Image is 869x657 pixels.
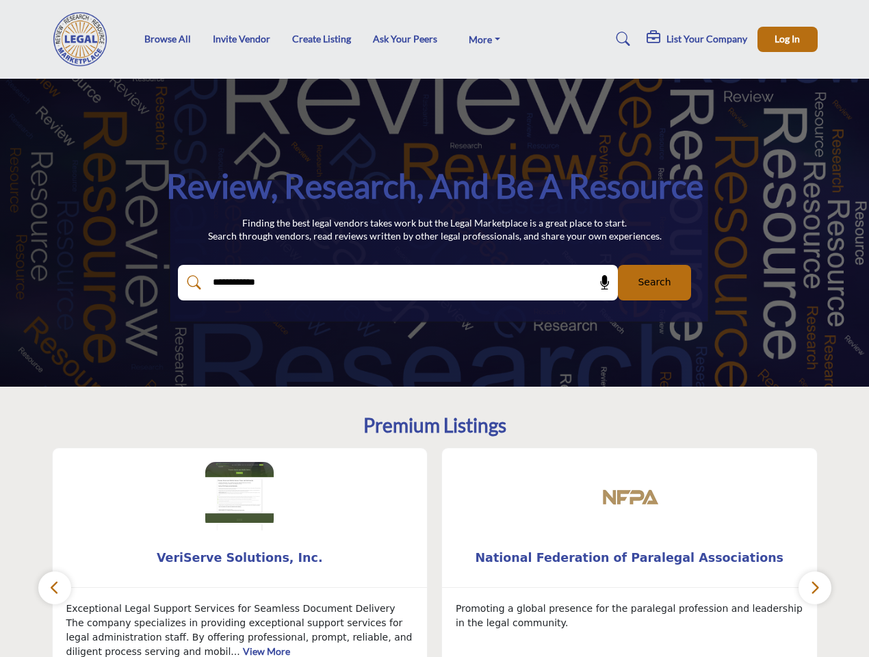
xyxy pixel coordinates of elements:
a: Ask Your Peers [373,33,437,44]
h5: List Your Company [666,33,747,45]
p: Search through vendors, read reviews written by other legal professionals, and share your own exp... [208,229,662,243]
span: National Federation of Paralegal Associations [463,549,796,567]
p: Promoting a global presence for the paralegal profession and leadership in the legal community. [456,602,803,630]
a: Invite Vendor [213,33,270,44]
span: Search by Voice [588,276,612,289]
h1: Review, Research, and be a Resource [166,165,703,207]
b: National Federation of Paralegal Associations [463,540,796,576]
span: VeriServe Solutions, Inc. [73,549,407,567]
a: Browse All [144,33,191,44]
a: More [459,29,510,49]
button: Search [618,265,691,300]
a: VeriServe Solutions, Inc. [53,540,428,576]
b: VeriServe Solutions, Inc. [73,540,407,576]
a: Search [603,28,639,50]
a: Create Listing [292,33,351,44]
p: Finding the best legal vendors takes work but the Legal Marketplace is a great place to start. [208,216,662,230]
button: Log In [757,27,818,52]
img: National Federation of Paralegal Associations [595,462,664,530]
span: Log In [775,33,800,44]
img: VeriServe Solutions, Inc. [205,462,274,530]
span: Search [638,275,671,289]
span: ... [231,646,239,657]
div: List Your Company [647,31,747,47]
img: Site Logo [52,12,116,66]
a: View More [243,645,290,657]
h2: Premium Listings [363,414,506,437]
a: National Federation of Paralegal Associations [442,540,817,576]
